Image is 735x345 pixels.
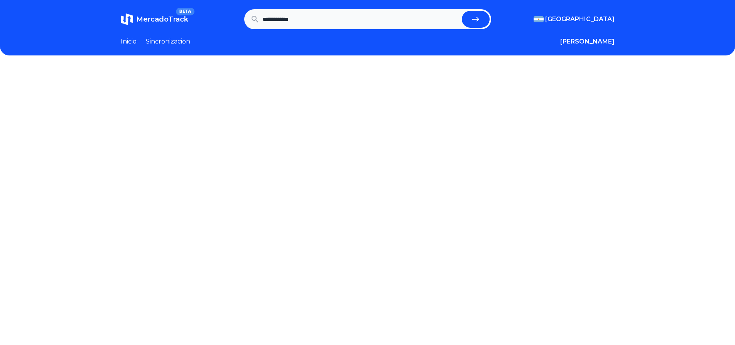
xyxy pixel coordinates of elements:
button: [PERSON_NAME] [560,37,615,46]
span: [GEOGRAPHIC_DATA] [545,15,615,24]
a: Sincronizacion [146,37,190,46]
img: MercadoTrack [121,13,133,25]
button: [GEOGRAPHIC_DATA] [534,15,615,24]
span: MercadoTrack [136,15,188,23]
span: BETA [176,8,194,15]
a: MercadoTrackBETA [121,13,188,25]
img: Argentina [534,16,544,22]
a: Inicio [121,37,137,46]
